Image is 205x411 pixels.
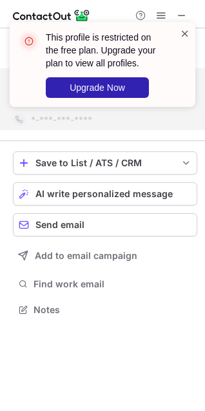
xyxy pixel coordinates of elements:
button: Find work email [13,275,197,293]
button: Add to email campaign [13,244,197,267]
span: Send email [35,220,84,230]
span: Notes [34,304,192,316]
button: save-profile-one-click [13,151,197,175]
button: AI write personalized message [13,182,197,205]
div: Save to List / ATS / CRM [35,158,175,168]
span: Upgrade Now [70,82,125,93]
img: error [19,31,39,52]
span: AI write personalized message [35,189,173,199]
span: Find work email [34,278,192,290]
button: Upgrade Now [46,77,149,98]
button: Notes [13,301,197,319]
header: This profile is restricted on the free plan. Upgrade your plan to view all profiles. [46,31,164,70]
img: ContactOut v5.3.10 [13,8,90,23]
button: Send email [13,213,197,236]
span: Add to email campaign [35,251,137,261]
